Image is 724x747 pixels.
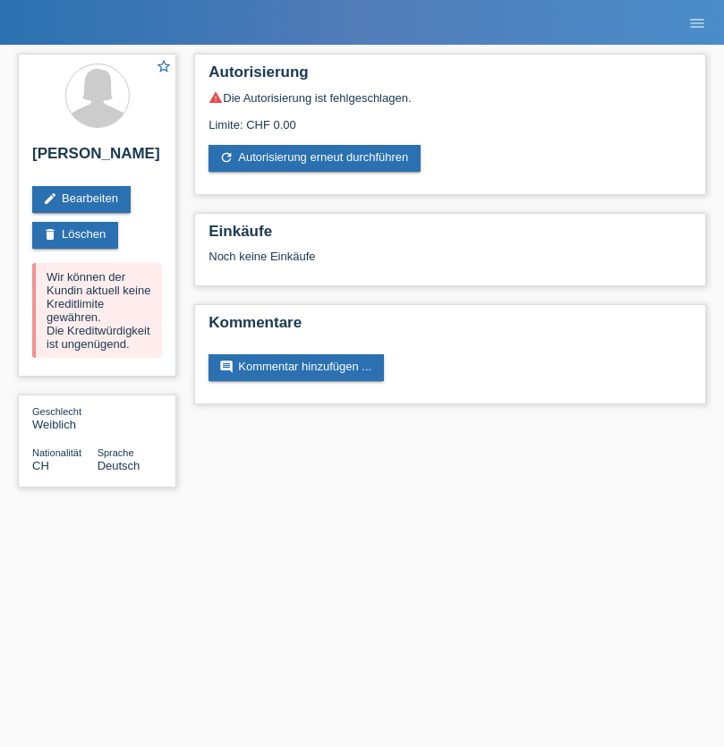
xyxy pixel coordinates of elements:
i: comment [219,360,234,374]
a: deleteLöschen [32,222,118,249]
div: Wir können der Kundin aktuell keine Kreditlimite gewähren. Die Kreditwürdigkeit ist ungenügend. [32,263,162,358]
i: menu [688,14,706,32]
i: warning [209,90,223,105]
span: Sprache [98,447,134,458]
span: Deutsch [98,459,141,472]
div: Limite: CHF 0.00 [209,105,692,132]
span: Geschlecht [32,406,81,417]
i: delete [43,227,57,242]
i: edit [43,191,57,206]
span: Nationalität [32,447,81,458]
div: Weiblich [32,404,98,431]
i: star_border [156,58,172,74]
i: refresh [219,150,234,165]
h2: Kommentare [209,314,692,341]
a: menu [679,17,715,28]
a: editBearbeiten [32,186,131,213]
h2: Einkäufe [209,223,692,250]
h2: Autorisierung [209,64,692,90]
span: Schweiz [32,459,49,472]
h2: [PERSON_NAME] [32,145,162,172]
div: Die Autorisierung ist fehlgeschlagen. [209,90,692,105]
a: commentKommentar hinzufügen ... [209,354,384,381]
a: refreshAutorisierung erneut durchführen [209,145,421,172]
a: star_border [156,58,172,77]
div: Noch keine Einkäufe [209,250,692,276]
